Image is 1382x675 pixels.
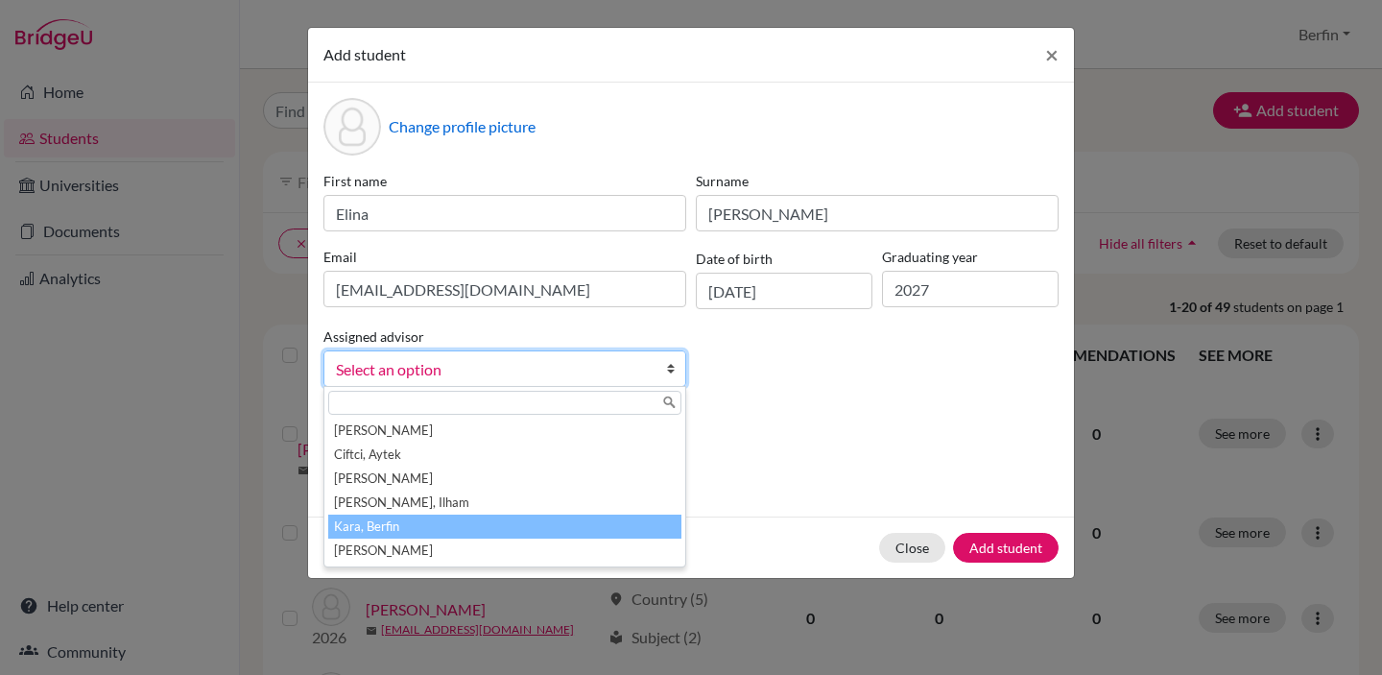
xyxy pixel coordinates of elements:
[323,45,406,63] span: Add student
[323,98,381,156] div: Profile picture
[882,247,1059,267] label: Graduating year
[1045,40,1059,68] span: ×
[328,515,681,539] li: Kara, Berfin
[328,467,681,491] li: [PERSON_NAME]
[328,539,681,563] li: [PERSON_NAME]
[336,357,649,382] span: Select an option
[323,326,424,347] label: Assigned advisor
[953,533,1059,563] button: Add student
[323,171,686,191] label: First name
[323,247,686,267] label: Email
[696,273,872,309] input: dd/mm/yyyy
[696,249,773,269] label: Date of birth
[328,419,681,443] li: [PERSON_NAME]
[879,533,945,563] button: Close
[328,491,681,515] li: [PERSON_NAME], Ilham
[323,418,1059,441] p: Parents
[696,171,1059,191] label: Surname
[1030,28,1074,82] button: Close
[328,443,681,467] li: Ciftci, Aytek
